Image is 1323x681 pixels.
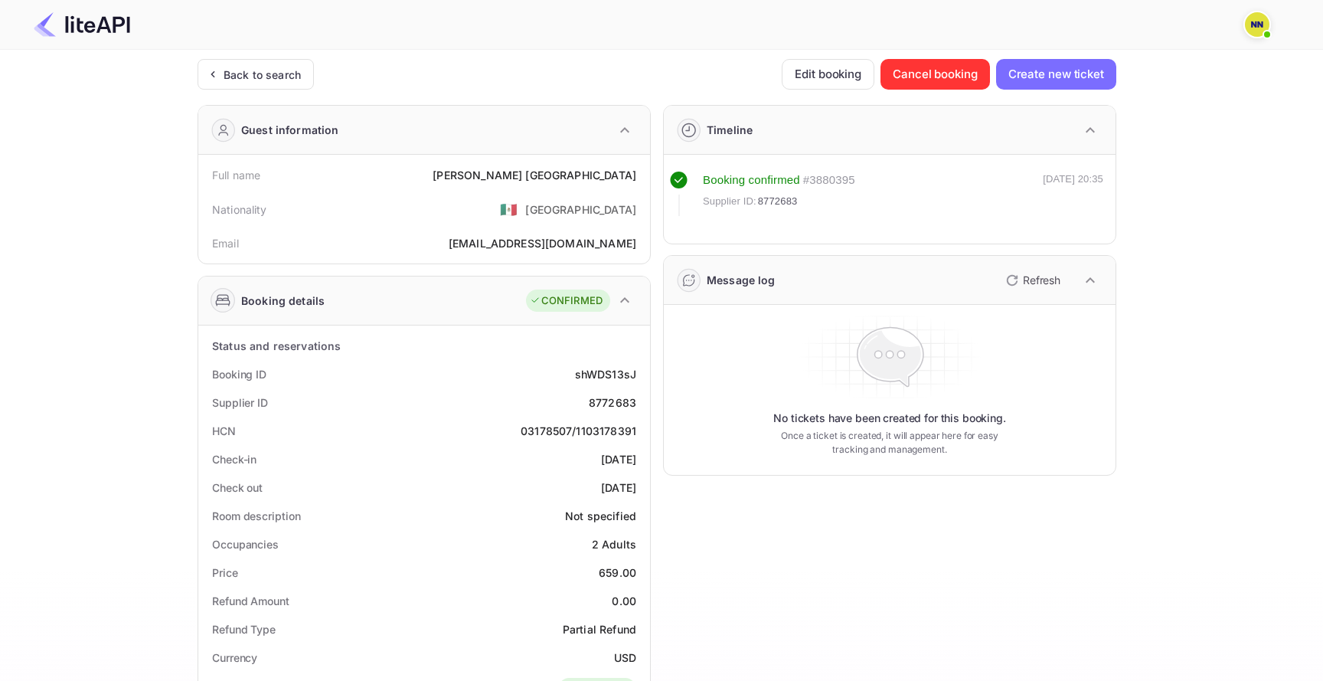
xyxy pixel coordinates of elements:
div: CONFIRMED [530,293,603,309]
span: 8772683 [758,194,798,209]
div: Supplier ID [212,395,268,411]
p: Once a ticket is created, it will appear here for easy tracking and management. [769,429,1011,457]
div: Message log [707,272,776,288]
div: 0.00 [612,593,636,609]
div: shWDS13sJ [575,366,636,382]
img: N/A N/A [1245,12,1269,37]
div: Partial Refund [563,621,636,637]
div: 03178507/1103178391 [521,423,636,439]
div: [DATE] [601,451,636,467]
div: [EMAIL_ADDRESS][DOMAIN_NAME] [449,235,636,251]
div: 8772683 [589,395,636,411]
button: Edit booking [782,59,874,90]
div: Nationality [212,201,267,218]
div: Refund Type [212,621,276,637]
div: Occupancies [212,536,279,552]
p: Refresh [1023,272,1060,288]
div: Check-in [212,451,256,467]
div: Booking ID [212,366,266,382]
div: Price [212,565,238,581]
span: Supplier ID: [703,194,756,209]
div: Status and reservations [212,338,341,354]
div: Not specified [565,508,636,524]
span: United States [500,195,518,223]
div: 659.00 [599,565,636,581]
div: Refund Amount [212,593,289,609]
div: Booking details [241,293,325,309]
button: Refresh [997,268,1067,293]
div: Currency [212,650,257,666]
div: [PERSON_NAME] [GEOGRAPHIC_DATA] [433,167,636,183]
div: Back to search [224,67,301,83]
div: [GEOGRAPHIC_DATA] [525,201,636,218]
div: 2 Adults [592,536,636,552]
div: Room description [212,508,300,524]
p: No tickets have been created for this booking. [773,411,1006,426]
div: Full name [212,167,260,183]
div: Timeline [707,122,753,138]
img: LiteAPI Logo [34,12,130,37]
div: HCN [212,423,236,439]
div: Guest information [241,122,339,138]
div: Check out [212,480,263,496]
div: Booking confirmed [703,172,800,189]
div: [DATE] 20:35 [1043,172,1103,216]
button: Cancel booking [880,59,990,90]
div: # 3880395 [803,172,855,189]
div: [DATE] [601,480,636,496]
div: USD [614,650,636,666]
div: Email [212,235,239,251]
button: Create new ticket [996,59,1116,90]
